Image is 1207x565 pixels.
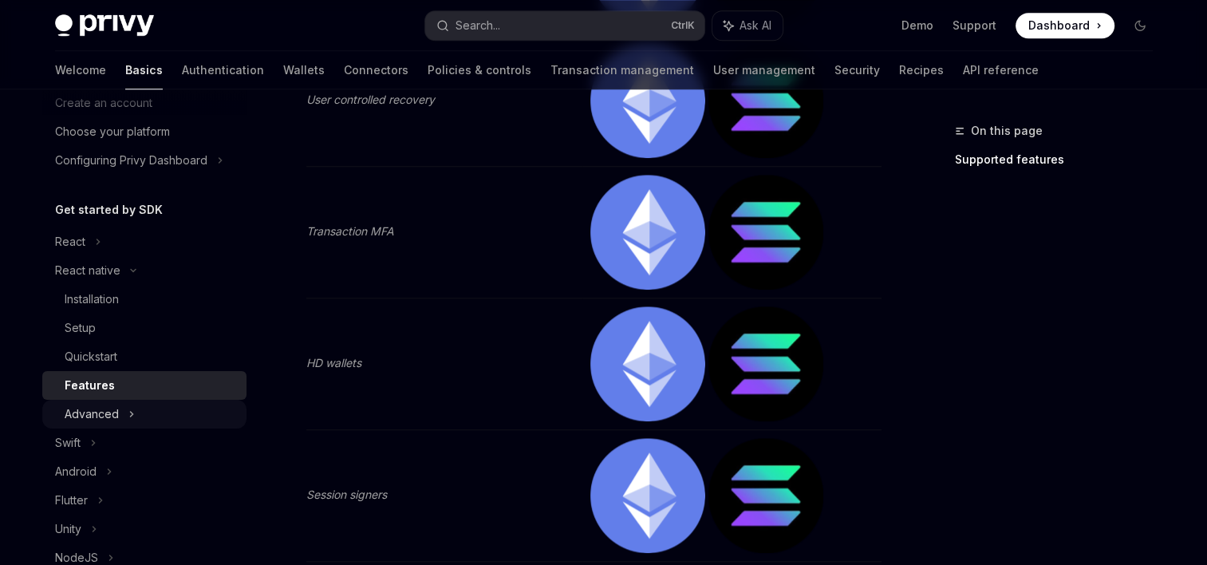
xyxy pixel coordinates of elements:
div: Choose your platform [55,122,170,141]
img: ethereum.png [590,43,705,158]
a: Installation [42,285,247,314]
a: Choose your platform [42,117,247,146]
a: API reference [963,51,1039,89]
a: Supported features [955,147,1166,172]
button: Toggle dark mode [1127,13,1153,38]
a: Dashboard [1016,13,1114,38]
img: ethereum.png [590,438,705,553]
img: ethereum.png [590,306,705,421]
div: Advanced [65,405,119,424]
em: Transaction MFA [306,224,394,238]
span: On this page [971,121,1043,140]
span: Ask AI [740,18,771,34]
div: Quickstart [65,347,117,366]
a: Quickstart [42,342,247,371]
a: Authentication [182,51,264,89]
a: Wallets [283,51,325,89]
button: Ask AI [712,11,783,40]
em: Session signers [306,488,387,501]
a: Features [42,371,247,400]
div: Flutter [55,491,88,510]
em: HD wallets [306,356,361,369]
span: Ctrl K [671,19,695,32]
em: User controlled recovery [306,93,435,106]
div: Swift [55,433,81,452]
div: React [55,232,85,251]
img: solana.png [708,438,823,553]
img: ethereum.png [590,175,705,290]
div: Android [55,462,97,481]
img: solana.png [708,43,823,158]
a: Connectors [344,51,408,89]
a: Support [953,18,996,34]
div: Configuring Privy Dashboard [55,151,207,170]
a: Recipes [899,51,944,89]
a: Transaction management [550,51,694,89]
a: Security [834,51,880,89]
div: Setup [65,318,96,338]
div: Installation [65,290,119,309]
h5: Get started by SDK [55,200,163,219]
span: Dashboard [1028,18,1090,34]
img: solana.png [708,306,823,421]
a: Welcome [55,51,106,89]
button: Search...CtrlK [425,11,704,40]
a: Setup [42,314,247,342]
a: Demo [901,18,933,34]
img: solana.png [708,175,823,290]
img: dark logo [55,14,154,37]
a: Basics [125,51,163,89]
a: Policies & controls [428,51,531,89]
a: User management [713,51,815,89]
div: Search... [456,16,500,35]
div: Features [65,376,115,395]
div: Unity [55,520,81,539]
div: React native [55,261,120,280]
